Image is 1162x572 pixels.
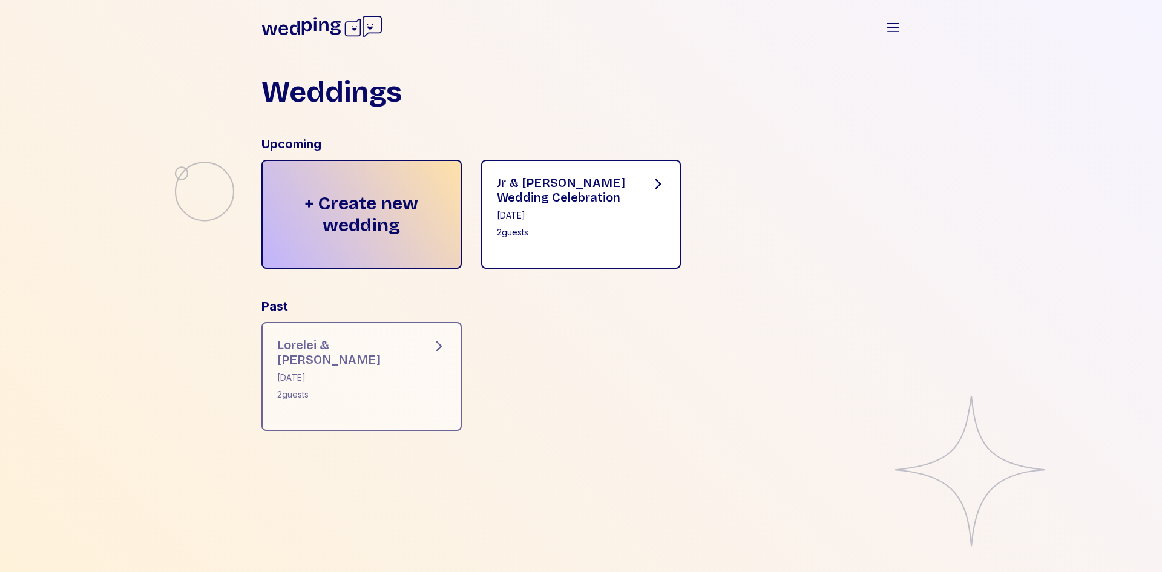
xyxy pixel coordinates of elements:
[261,298,901,315] div: Past
[261,136,901,153] div: Upcoming
[277,338,412,367] div: Lorelei & [PERSON_NAME]
[277,389,412,401] div: 2 guests
[261,77,402,107] h1: Weddings
[497,209,632,222] div: [DATE]
[277,372,412,384] div: [DATE]
[261,160,462,269] div: + Create new wedding
[497,226,632,238] div: 2 guests
[497,176,632,205] div: Jr & [PERSON_NAME] Wedding Celebration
